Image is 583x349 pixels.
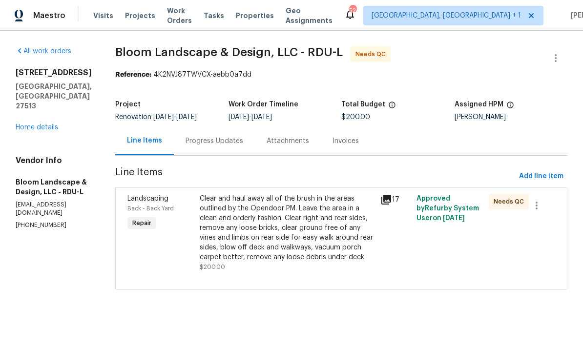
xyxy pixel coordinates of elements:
[125,11,155,21] span: Projects
[127,136,162,145] div: Line Items
[128,218,155,228] span: Repair
[115,46,343,58] span: Bloom Landscape & Design, LLC - RDU-L
[416,195,479,222] span: Approved by Refurby System User on
[127,205,174,211] span: Back - Back Yard
[349,6,356,16] div: 52
[115,71,151,78] b: Reference:
[127,195,168,202] span: Landscaping
[380,194,411,205] div: 17
[494,197,528,206] span: Needs QC
[16,124,58,131] a: Home details
[372,11,521,21] span: [GEOGRAPHIC_DATA], [GEOGRAPHIC_DATA] + 1
[251,114,272,121] span: [DATE]
[229,101,298,108] h5: Work Order Timeline
[16,221,92,229] p: [PHONE_NUMBER]
[506,101,514,114] span: The hpm assigned to this work order.
[286,6,333,25] span: Geo Assignments
[341,101,385,108] h5: Total Budget
[236,11,274,21] span: Properties
[16,156,92,165] h4: Vendor Info
[388,101,396,114] span: The total cost of line items that have been proposed by Opendoor. This sum includes line items th...
[186,136,243,146] div: Progress Updates
[16,68,92,78] h2: [STREET_ADDRESS]
[167,6,192,25] span: Work Orders
[200,264,225,270] span: $200.00
[200,194,375,262] div: Clear and haul away all of the brush in the areas outlined by the Opendoor PM. Leave the area in ...
[333,136,359,146] div: Invoices
[93,11,113,21] span: Visits
[153,114,197,121] span: -
[16,48,71,55] a: All work orders
[455,101,503,108] h5: Assigned HPM
[515,167,567,185] button: Add line item
[455,114,568,121] div: [PERSON_NAME]
[341,114,370,121] span: $200.00
[355,49,390,59] span: Needs QC
[153,114,174,121] span: [DATE]
[33,11,65,21] span: Maestro
[16,177,92,197] h5: Bloom Landscape & Design, LLC - RDU-L
[115,101,141,108] h5: Project
[16,82,92,111] h5: [GEOGRAPHIC_DATA], [GEOGRAPHIC_DATA] 27513
[229,114,272,121] span: -
[267,136,309,146] div: Attachments
[16,201,92,217] p: [EMAIL_ADDRESS][DOMAIN_NAME]
[115,70,567,80] div: 4K2NVJ87TWVCX-aebb0a7dd
[519,170,563,183] span: Add line item
[229,114,249,121] span: [DATE]
[115,167,515,185] span: Line Items
[443,215,465,222] span: [DATE]
[115,114,197,121] span: Renovation
[204,12,224,19] span: Tasks
[176,114,197,121] span: [DATE]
